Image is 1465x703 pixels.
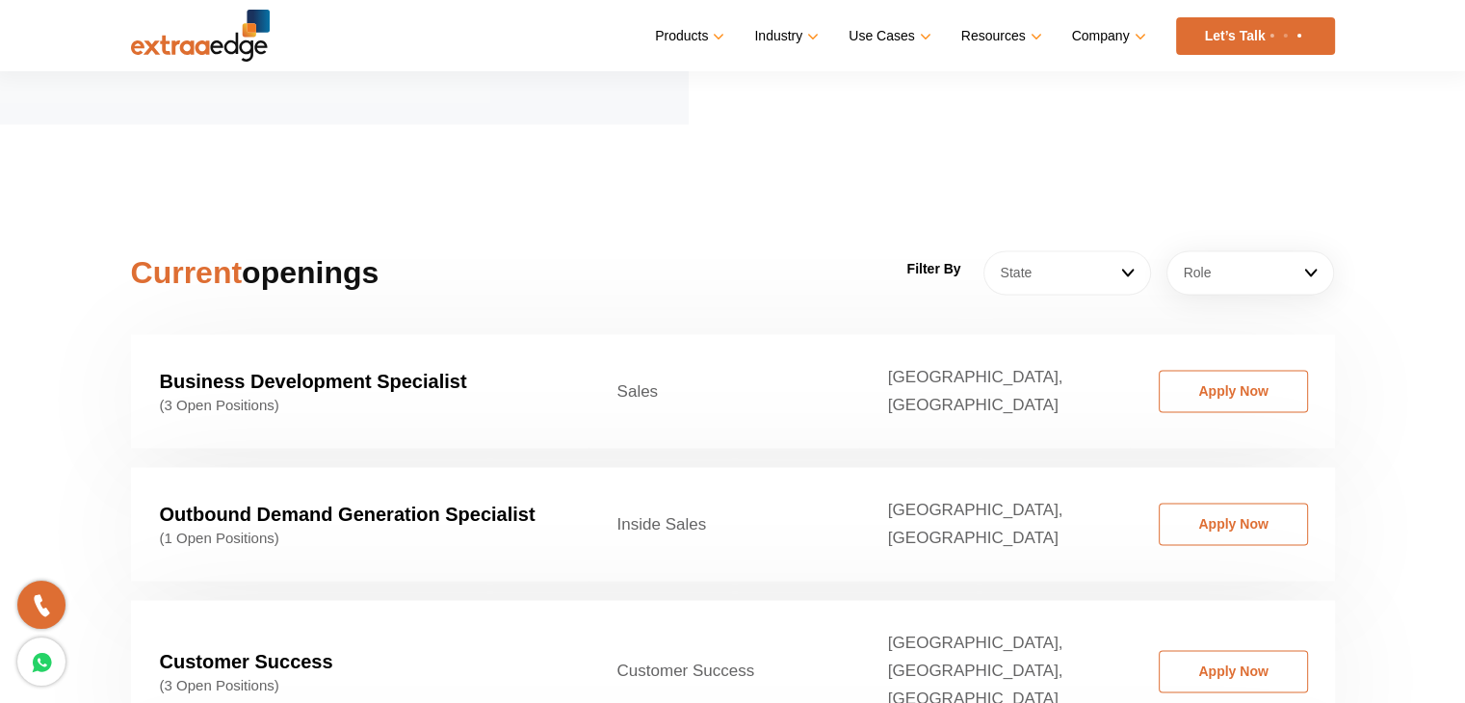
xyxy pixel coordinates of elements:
span: (3 Open Positions) [160,677,560,694]
a: Products [655,22,720,50]
a: Apply Now [1159,370,1308,412]
td: Inside Sales [589,467,859,581]
strong: Customer Success [160,651,333,672]
label: Filter By [906,255,960,283]
a: Resources [961,22,1038,50]
a: Use Cases [849,22,927,50]
a: Role [1166,250,1334,295]
td: [GEOGRAPHIC_DATA], [GEOGRAPHIC_DATA] [859,467,1130,581]
span: (1 Open Positions) [160,530,560,547]
a: Apply Now [1159,650,1308,692]
strong: Business Development Specialist [160,371,467,392]
a: State [983,250,1151,295]
strong: Outbound Demand Generation Specialist [160,504,536,525]
td: [GEOGRAPHIC_DATA], [GEOGRAPHIC_DATA] [859,334,1130,448]
a: Company [1072,22,1142,50]
span: Current [131,255,243,290]
a: Industry [754,22,815,50]
td: Sales [589,334,859,448]
a: Apply Now [1159,503,1308,545]
a: Let’s Talk [1176,17,1335,55]
span: (3 Open Positions) [160,397,560,414]
h2: openings [131,249,513,296]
